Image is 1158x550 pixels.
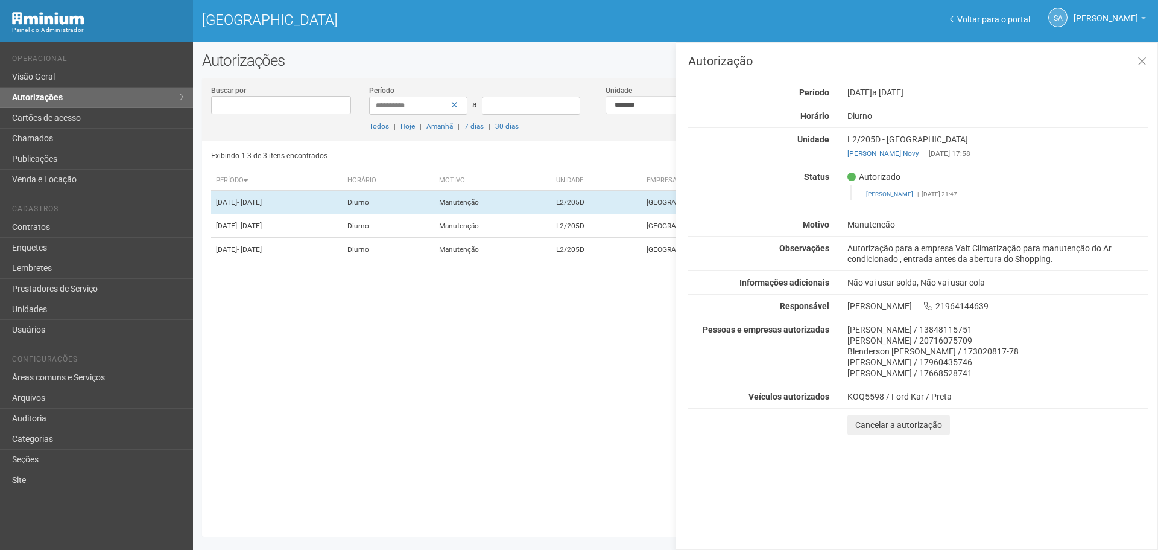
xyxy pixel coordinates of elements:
div: Não vai usar solda, Não vai usar cola [838,277,1157,288]
a: 30 dias [495,122,519,130]
div: [PERSON_NAME] / 17668528741 [847,368,1148,379]
div: [PERSON_NAME] / 13848115751 [847,324,1148,335]
strong: Pessoas e empresas autorizadas [703,325,829,334]
label: Buscar por [211,85,246,96]
span: | [917,191,919,197]
a: [PERSON_NAME] [866,191,913,197]
div: Blenderson [PERSON_NAME] / 173020817-78 [847,346,1148,357]
a: Todos [369,122,389,130]
h3: Autorização [688,55,1148,67]
span: - [DATE] [237,245,262,254]
a: 7 dias [464,122,484,130]
td: [GEOGRAPHIC_DATA] [642,238,827,261]
button: Cancelar a autorização [847,415,950,435]
td: Diurno [343,238,434,261]
div: Painel do Administrador [12,25,184,36]
li: Cadastros [12,205,184,217]
strong: Observações [779,243,829,253]
td: Manutenção [434,238,551,261]
a: SA [1048,8,1068,27]
span: | [924,149,926,158]
td: L2/205D [551,238,641,261]
td: [DATE] [211,238,343,261]
span: | [394,122,396,130]
a: Hoje [400,122,415,130]
strong: Unidade [797,135,829,144]
label: Período [369,85,394,96]
span: Autorizado [847,171,900,182]
span: Silvio Anjos [1074,2,1138,23]
a: Voltar para o portal [950,14,1030,24]
strong: Informações adicionais [739,278,829,287]
strong: Status [804,172,829,182]
strong: Responsável [780,301,829,311]
th: Unidade [551,171,641,191]
span: | [420,122,422,130]
a: Amanhã [426,122,453,130]
th: Motivo [434,171,551,191]
td: [DATE] [211,191,343,214]
td: Manutenção [434,214,551,238]
th: Período [211,171,343,191]
a: [PERSON_NAME] [1074,15,1146,25]
td: Manutenção [434,191,551,214]
span: - [DATE] [237,198,262,206]
div: [PERSON_NAME] 21964144639 [838,301,1157,312]
span: - [DATE] [237,222,262,230]
td: Diurno [343,214,434,238]
th: Horário [343,171,434,191]
td: [DATE] [211,214,343,238]
td: Diurno [343,191,434,214]
strong: Veículos autorizados [748,392,829,401]
a: [PERSON_NAME] Novy [847,149,919,158]
label: Unidade [606,85,632,96]
li: Configurações [12,355,184,368]
div: [DATE] [838,87,1157,98]
td: [GEOGRAPHIC_DATA] [642,191,827,214]
h1: [GEOGRAPHIC_DATA] [202,12,666,28]
div: Diurno [838,110,1157,121]
footer: [DATE] 21:47 [859,190,1142,199]
span: | [458,122,460,130]
td: [GEOGRAPHIC_DATA] [642,214,827,238]
strong: Horário [800,111,829,121]
span: a [DATE] [872,88,903,97]
td: L2/205D [551,214,641,238]
span: a [472,100,477,109]
div: [DATE] 17:58 [847,148,1148,159]
div: [PERSON_NAME] / 17960435746 [847,357,1148,368]
div: L2/205D - [GEOGRAPHIC_DATA] [838,134,1157,159]
td: L2/205D [551,191,641,214]
span: | [489,122,490,130]
div: KOQ5598 / Ford Kar / Preta [847,391,1148,402]
div: [PERSON_NAME] / 20716075709 [847,335,1148,346]
div: Exibindo 1-3 de 3 itens encontrados [211,147,672,165]
th: Empresa [642,171,827,191]
li: Operacional [12,54,184,67]
strong: Motivo [803,220,829,229]
div: Autorização para a empresa Valt Climatização para manutenção do Ar condicionado , entrada antes d... [838,243,1157,264]
strong: Período [799,88,829,97]
img: Minium [12,12,84,25]
div: Manutenção [838,219,1157,230]
h2: Autorizações [202,51,1149,69]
